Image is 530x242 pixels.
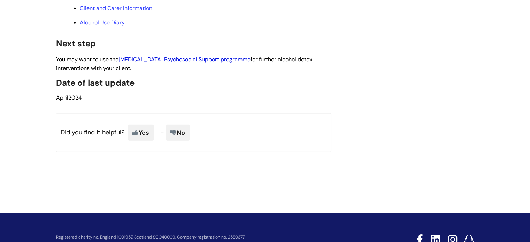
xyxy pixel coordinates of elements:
span: April [56,94,68,101]
a: [MEDICAL_DATA] Psychosocial Support programme [118,56,251,63]
a: Alcohol Use Diary [80,19,125,26]
span: No [166,125,190,141]
span: Date of last update [56,77,135,88]
span: You may want to use the for further alcohol detox interventions with your client. [56,56,312,72]
p: Did you find it helpful? [56,113,331,152]
p: Registered charity no. England 1001957, Scotland SCO40009. Company registration no. 2580377 [56,235,367,240]
a: Client and Carer Information [80,5,152,12]
span: Yes [128,125,154,141]
span: 2024 [56,94,82,101]
span: Next step [56,38,96,49]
